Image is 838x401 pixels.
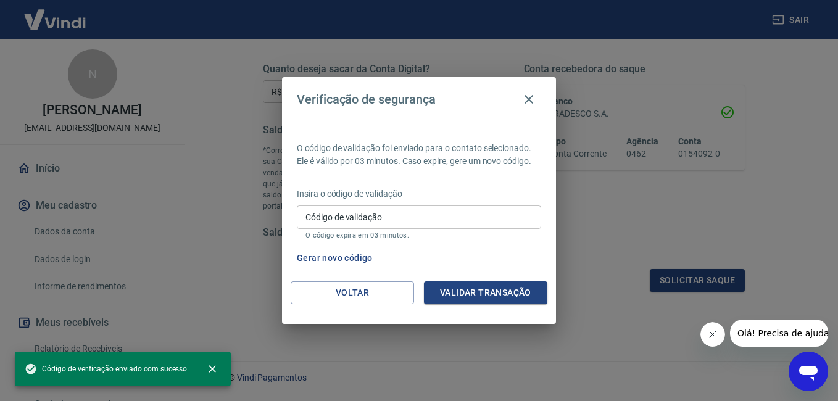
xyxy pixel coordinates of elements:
[305,231,533,239] p: O código expira em 03 minutos.
[292,247,378,270] button: Gerar novo código
[700,322,725,347] iframe: Fechar mensagem
[297,142,541,168] p: O código de validação foi enviado para o contato selecionado. Ele é válido por 03 minutos. Caso e...
[730,320,828,347] iframe: Mensagem da empresa
[25,363,189,375] span: Código de verificação enviado com sucesso.
[789,352,828,391] iframe: Botão para abrir a janela de mensagens
[297,188,541,200] p: Insira o código de validação
[291,281,414,304] button: Voltar
[424,281,547,304] button: Validar transação
[199,355,226,382] button: close
[297,92,436,107] h4: Verificação de segurança
[7,9,104,19] span: Olá! Precisa de ajuda?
